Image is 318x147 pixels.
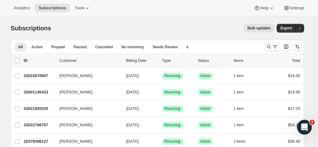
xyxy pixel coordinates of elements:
button: [PERSON_NAME] [56,136,118,146]
button: Tools [71,4,94,12]
span: No inventory [121,45,144,50]
span: [DATE] [126,90,139,94]
button: [PERSON_NAME] [56,71,118,81]
div: 32601145423[PERSON_NAME][DATE]SuccessRecurringSuccessActive1 item$19.95 [24,88,300,97]
button: Customize table column order and visibility [282,42,291,51]
p: Status [198,58,229,64]
span: Paused [73,45,87,50]
span: [DATE] [126,139,139,144]
span: [PERSON_NAME] [60,73,93,79]
span: Active [200,106,211,111]
button: Settings [280,4,308,12]
span: Analytics [14,6,30,11]
button: Subscriptions [35,4,70,12]
span: Subscriptions [11,25,51,32]
span: Recurring [165,90,181,95]
div: 32622870607[PERSON_NAME][DATE]SuccessRecurringSuccessActive1 item$18.05 [24,71,300,80]
span: $18.05 [288,73,300,78]
button: [PERSON_NAME] [56,104,118,114]
span: 1 item [234,90,244,95]
span: Active [31,45,43,50]
p: Total [292,58,300,64]
span: Active [200,123,211,128]
div: 32622706767[PERSON_NAME][DATE]SuccessRecurringSuccessActive1 item$54.15 [24,121,300,129]
span: [PERSON_NAME] [60,122,93,128]
span: Tools [75,6,84,11]
span: $54.15 [288,123,300,127]
p: ID [24,58,55,64]
p: 32622870607 [24,73,55,79]
span: Settings [290,6,304,11]
span: Recurring [165,139,181,144]
p: Billing Date [126,58,157,64]
button: Analytics [10,4,34,12]
span: [DATE] [126,123,139,127]
span: Bulk updates [247,26,270,31]
span: Active [200,73,211,78]
p: Customer [60,58,121,64]
span: 3 items [234,139,246,144]
button: 3 items [234,137,253,146]
span: [DATE] [126,106,139,111]
div: 32621920335[PERSON_NAME][DATE]SuccessRecurringSuccessActive1 item$17.25 [24,104,300,113]
button: Bulk updates [244,24,274,32]
span: Cancelled [95,45,113,50]
div: Type [162,58,193,64]
span: $19.95 [288,90,300,94]
div: 32578306127[PERSON_NAME][DATE]SuccessRecurringSuccessActive3 items$36.40 [24,137,300,146]
button: 1 item [234,121,251,129]
div: Items [234,58,265,64]
button: [PERSON_NAME] [56,120,118,130]
button: [PERSON_NAME] [56,87,118,97]
span: Active [200,90,211,95]
button: 1 item [234,104,251,113]
span: [DATE] [126,73,139,78]
span: [PERSON_NAME] [60,106,93,112]
button: 1 item [234,88,251,97]
button: Export [277,24,296,32]
button: Create new view [182,43,192,51]
span: Export [280,26,292,31]
button: Sort the results [293,42,302,51]
iframe: Intercom live chat [297,120,312,135]
span: 1 item [234,73,244,78]
p: 32621920335 [24,106,55,112]
span: Subscriptions [39,6,66,11]
span: [PERSON_NAME] [60,89,93,95]
span: Recurring [165,73,181,78]
p: 32622706767 [24,122,55,128]
button: 1 item [234,71,251,80]
div: IDCustomerBilling DateTypeStatusItemsTotal [24,58,300,64]
span: Prepaid [51,45,65,50]
span: Active [200,139,211,144]
span: 2 [310,120,315,125]
span: 1 item [234,123,244,128]
span: Recurring [165,123,181,128]
span: $17.25 [288,106,300,111]
span: 1 item [234,106,244,111]
span: Recurring [165,106,181,111]
p: 32578306127 [24,138,55,145]
span: Needs Review [153,45,178,50]
span: [PERSON_NAME] [60,138,93,145]
span: Help [260,6,268,11]
p: 32601145423 [24,89,55,95]
span: $36.40 [288,139,300,144]
button: Help [250,4,278,12]
button: Search and filter results [265,42,279,51]
span: All [18,45,23,50]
